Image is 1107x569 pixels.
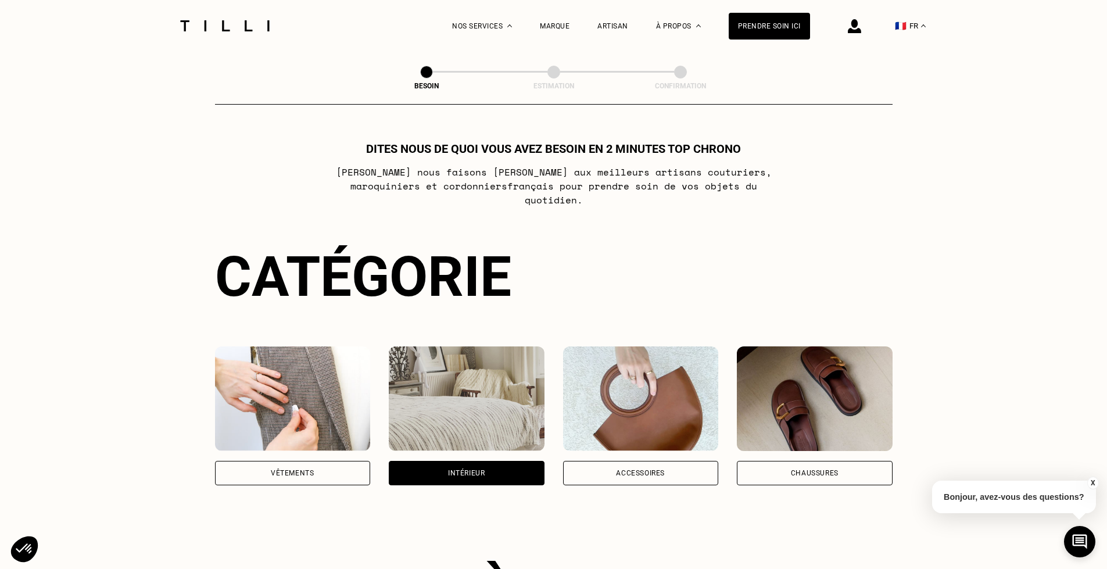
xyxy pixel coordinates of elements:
div: Catégorie [215,244,893,309]
div: Accessoires [616,470,665,477]
img: icône connexion [848,19,861,33]
span: 🇫🇷 [895,20,907,31]
button: X [1087,477,1098,489]
h1: Dites nous de quoi vous avez besoin en 2 minutes top chrono [366,142,741,156]
div: Estimation [496,82,612,90]
div: Confirmation [622,82,739,90]
img: Logo du service de couturière Tilli [176,20,274,31]
img: menu déroulant [921,24,926,27]
a: Artisan [597,22,628,30]
div: Vêtements [271,470,314,477]
img: Intérieur [389,346,544,451]
div: Intérieur [448,470,485,477]
p: [PERSON_NAME] nous faisons [PERSON_NAME] aux meilleurs artisans couturiers , maroquiniers et cord... [323,165,784,207]
div: Chaussures [791,470,839,477]
img: Menu déroulant à propos [696,24,701,27]
a: Marque [540,22,569,30]
a: Prendre soin ici [729,13,810,40]
img: Accessoires [563,346,719,451]
img: Vêtements [215,346,371,451]
div: Besoin [368,82,485,90]
img: Menu déroulant [507,24,512,27]
img: Chaussures [737,346,893,451]
p: Bonjour, avez-vous des questions? [932,481,1096,513]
